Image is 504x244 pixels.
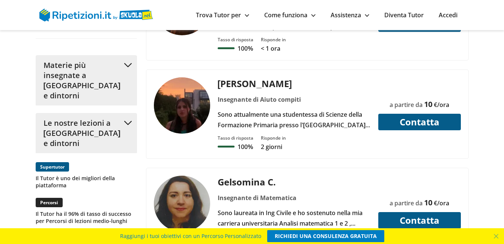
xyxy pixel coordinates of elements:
[424,197,432,208] span: 10
[261,135,286,141] div: Risponde in
[215,208,373,229] div: Sono laureata in Ing Civile e ho sostenuto nella mia carriera universitaria Analisi matematica 1 ...
[154,77,210,134] img: tutor a CASTELPETROSO - SERENA
[238,44,253,53] p: 100%
[120,230,261,242] span: Raggiungi i tuoi obiettivi con un Percorso Personalizzato
[434,199,449,207] span: €/ora
[39,9,153,21] img: logo Skuola.net | Ripetizioni.it
[261,36,286,43] div: Risponde in
[196,11,249,19] a: Trova Tutor per
[218,36,253,43] div: Tasso di risposta
[378,114,461,130] button: Contatta
[215,77,373,90] div: [PERSON_NAME]
[215,193,373,203] div: Insegnante di Matematica
[384,11,424,19] a: Diventa Tutor
[36,175,137,189] p: Il Tutor è uno dei migliori della piattaforma
[215,176,373,188] div: Gelsomina C.
[36,198,63,207] span: Percorsi
[434,101,449,109] span: €/ora
[36,210,137,224] p: Il Tutor ha il 96% di tasso di successo per Percorsi di lezioni medio-lunghi
[378,212,461,229] button: Contatta
[261,143,286,151] p: 2 giorni
[44,60,120,101] span: Materie più insegnate a [GEOGRAPHIC_DATA] e dintorni
[44,118,120,148] span: Le nostre lezioni a [GEOGRAPHIC_DATA] e dintorni
[390,199,423,207] span: a partire da
[36,162,69,172] span: Supertutor
[390,101,423,109] span: a partire da
[215,109,373,130] div: Sono attualmente una studentessa di Scienze della Formazione Primaria presso l'[GEOGRAPHIC_DATA],...
[267,230,384,242] a: RICHIEDI UNA CONSULENZA GRATUITA
[39,10,153,18] a: logo Skuola.net | Ripetizioni.it
[154,176,210,232] img: tutor a Carovilli - Gelsomina
[331,11,369,19] a: Assistenza
[218,135,253,141] div: Tasso di risposta
[264,11,316,19] a: Come funziona
[261,44,286,53] p: < 1 ora
[238,143,253,151] p: 100%
[424,99,432,109] span: 10
[215,94,373,105] div: Insegnante di Aiuto compiti
[439,11,457,19] a: Accedi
